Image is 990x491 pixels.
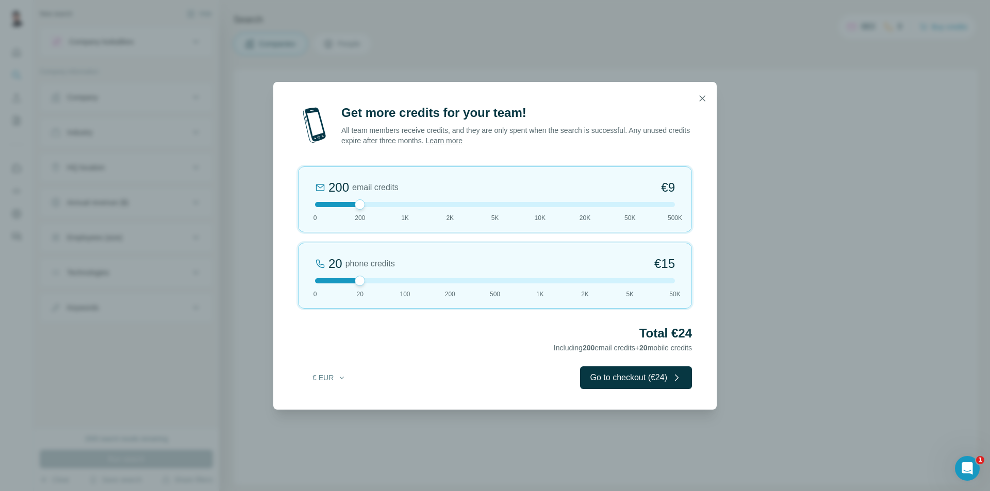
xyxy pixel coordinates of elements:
[352,181,399,194] span: email credits
[536,290,544,299] span: 1K
[490,290,500,299] span: 500
[535,213,546,223] span: 10K
[345,258,395,270] span: phone credits
[624,213,635,223] span: 50K
[298,325,692,342] h2: Total €24
[669,290,680,299] span: 50K
[355,213,365,223] span: 200
[554,344,692,352] span: Including email credits + mobile credits
[446,213,454,223] span: 2K
[298,105,331,146] img: mobile-phone
[583,344,595,352] span: 200
[976,456,984,464] span: 1
[445,290,455,299] span: 200
[400,290,410,299] span: 100
[580,366,692,389] button: Go to checkout (€24)
[581,290,589,299] span: 2K
[313,290,317,299] span: 0
[580,213,590,223] span: 20K
[401,213,409,223] span: 1K
[654,256,675,272] span: €15
[491,213,499,223] span: 5K
[328,179,349,196] div: 200
[626,290,634,299] span: 5K
[341,125,692,146] p: All team members receive credits, and they are only spent when the search is successful. Any unus...
[313,213,317,223] span: 0
[661,179,675,196] span: €9
[357,290,364,299] span: 20
[955,456,980,481] iframe: Intercom live chat
[639,344,648,352] span: 20
[305,368,353,387] button: € EUR
[425,137,463,145] a: Learn more
[668,213,682,223] span: 500K
[328,256,342,272] div: 20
